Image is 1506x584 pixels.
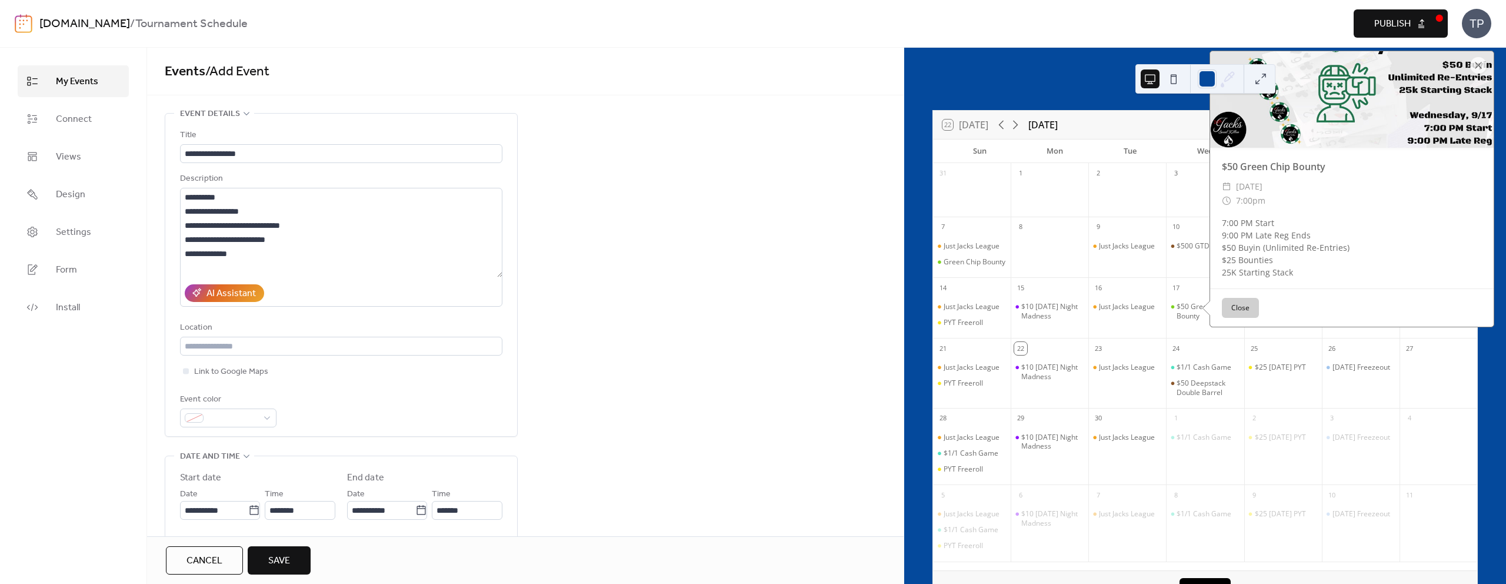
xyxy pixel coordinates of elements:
[180,321,500,335] div: Location
[1088,302,1166,311] div: Just Jacks League
[1088,433,1166,442] div: Just Jacks League
[1248,412,1261,425] div: 2
[933,241,1011,251] div: Just Jacks League
[1403,412,1416,425] div: 4
[1255,433,1306,442] div: $25 [DATE] PYT
[933,302,1011,311] div: Just Jacks League
[1014,167,1027,180] div: 1
[933,318,1011,327] div: PYT Freeroll
[56,188,85,202] span: Design
[1322,363,1400,372] div: Friday Freezeout
[1177,302,1239,320] div: $50 Green Chip Bounty
[1092,140,1168,163] div: Tue
[1166,302,1244,320] div: $50 Green Chip Bounty
[1325,342,1338,355] div: 26
[180,128,500,142] div: Title
[1018,140,1093,163] div: Mon
[165,59,205,85] a: Events
[1244,509,1322,519] div: $25 Thursday PYT
[1403,489,1416,502] div: 11
[1166,433,1244,442] div: $1/1 Cash Game
[185,284,264,302] button: AI Assistant
[206,287,256,301] div: AI Assistant
[1403,342,1416,355] div: 27
[933,363,1011,372] div: Just Jacks League
[1092,342,1105,355] div: 23
[18,141,129,172] a: Views
[944,433,999,442] div: Just Jacks League
[1170,167,1182,180] div: 3
[1166,241,1244,251] div: $500 GTD PLO
[1332,433,1390,442] div: [DATE] Freezeout
[1177,379,1239,397] div: $50 Deepstack Double Barrel
[933,379,1011,388] div: PYT Freeroll
[180,393,274,407] div: Event color
[180,487,198,502] span: Date
[933,525,1011,535] div: $1/1 Cash Game
[1088,363,1166,372] div: Just Jacks League
[1236,194,1265,208] span: 7:00pm
[1092,412,1105,425] div: 30
[942,140,1018,163] div: Sun
[268,554,290,568] span: Save
[933,464,1011,474] div: PYT Freeroll
[1092,167,1105,180] div: 2
[1092,221,1105,234] div: 9
[194,535,218,549] span: All day
[1011,302,1088,320] div: $10 Monday Night Madness
[56,75,98,89] span: My Events
[933,449,1011,458] div: $1/1 Cash Game
[1222,298,1259,318] button: Close
[1099,433,1155,442] div: Just Jacks League
[944,318,983,327] div: PYT Freeroll
[1374,17,1411,31] span: Publish
[1354,9,1448,38] button: Publish
[18,254,129,286] a: Form
[937,489,949,502] div: 5
[180,471,221,485] div: Start date
[933,257,1011,267] div: Green Chip Bounty
[56,263,77,277] span: Form
[1244,363,1322,372] div: $25 Thursday PYT
[1014,342,1027,355] div: 22
[1014,489,1027,502] div: 6
[180,107,240,121] span: Event details
[1332,509,1390,519] div: [DATE] Freezeout
[1322,433,1400,442] div: Friday Freezeout
[56,301,80,315] span: Install
[18,65,129,97] a: My Events
[1222,180,1231,194] div: ​
[933,541,1011,550] div: PYT Freeroll
[1166,363,1244,372] div: $1/1 Cash Game
[1099,302,1155,311] div: Just Jacks League
[1011,509,1088,527] div: $10 Monday Night Madness
[937,281,949,294] div: 14
[1014,281,1027,294] div: 15
[1177,509,1231,519] div: $1/1 Cash Game
[1325,489,1338,502] div: 10
[1088,509,1166,519] div: Just Jacks League
[937,221,949,234] div: 7
[1170,281,1182,294] div: 17
[1099,509,1155,519] div: Just Jacks League
[944,257,1005,267] div: Green Chip Bounty
[1248,342,1261,355] div: 25
[1177,241,1224,251] div: $500 GTD PLO
[1021,433,1084,451] div: $10 [DATE] Night Madness
[1166,379,1244,397] div: $50 Deepstack Double Barrel
[1028,118,1058,132] div: [DATE]
[1092,489,1105,502] div: 7
[1248,489,1261,502] div: 9
[944,525,998,535] div: $1/1 Cash Game
[937,412,949,425] div: 28
[166,546,243,575] a: Cancel
[1099,241,1155,251] div: Just Jacks League
[937,167,949,180] div: 31
[1011,433,1088,451] div: $10 Monday Night Madness
[186,554,222,568] span: Cancel
[1210,217,1494,278] div: 7:00 PM Start 9:00 PM Late Reg Ends $50 Buyin (Unlimited Re-Entries) $25 Bounties 25K Starting Stack
[944,509,999,519] div: Just Jacks League
[205,59,269,85] span: / Add Event
[1236,180,1262,194] span: [DATE]
[944,363,999,372] div: Just Jacks League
